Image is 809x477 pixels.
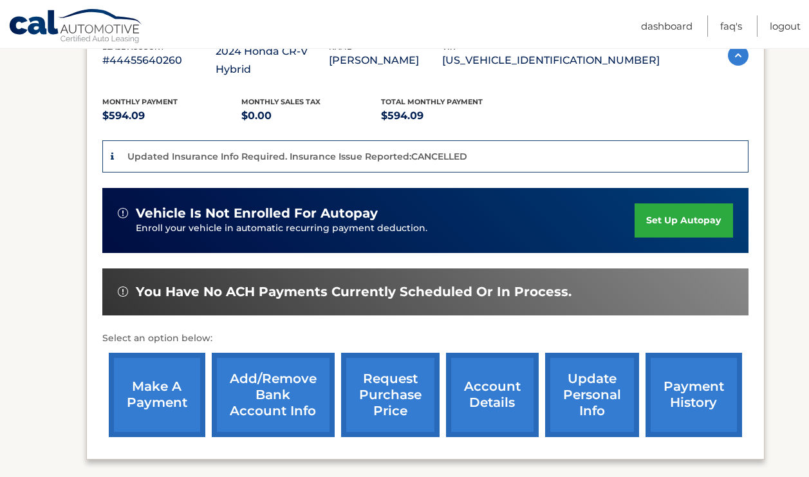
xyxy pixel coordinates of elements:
[381,97,483,106] span: Total Monthly Payment
[329,51,442,70] p: [PERSON_NAME]
[216,42,329,79] p: 2024 Honda CR-V Hybrid
[136,284,572,300] span: You have no ACH payments currently scheduled or in process.
[646,353,742,437] a: payment history
[545,353,639,437] a: update personal info
[446,353,539,437] a: account details
[381,107,521,125] p: $594.09
[241,97,321,106] span: Monthly sales Tax
[118,208,128,218] img: alert-white.svg
[8,8,144,46] a: Cal Automotive
[136,205,378,221] span: vehicle is not enrolled for autopay
[728,45,749,66] img: accordion-active.svg
[102,97,178,106] span: Monthly Payment
[136,221,635,236] p: Enroll your vehicle in automatic recurring payment deduction.
[212,353,335,437] a: Add/Remove bank account info
[102,107,242,125] p: $594.09
[770,15,801,37] a: Logout
[241,107,381,125] p: $0.00
[102,51,216,70] p: #44455640260
[641,15,693,37] a: Dashboard
[127,151,467,162] p: Updated Insurance Info Required. Insurance Issue Reported:CANCELLED
[102,331,749,346] p: Select an option below:
[442,51,660,70] p: [US_VEHICLE_IDENTIFICATION_NUMBER]
[118,286,128,297] img: alert-white.svg
[635,203,732,238] a: set up autopay
[720,15,742,37] a: FAQ's
[109,353,205,437] a: make a payment
[341,353,440,437] a: request purchase price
